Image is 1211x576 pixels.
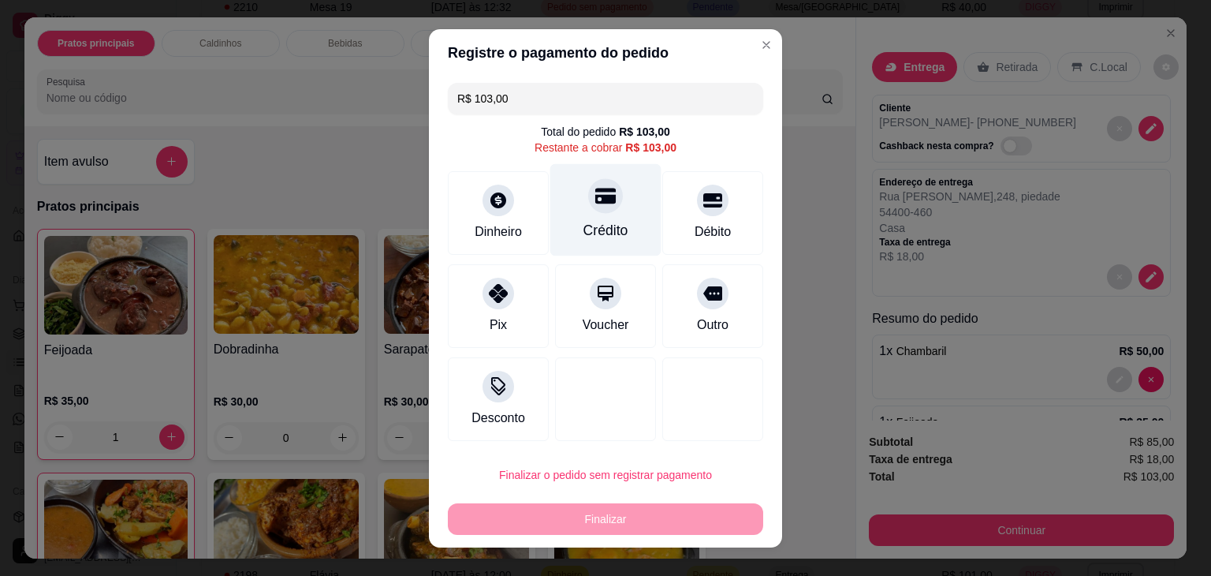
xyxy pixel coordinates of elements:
[583,220,628,241] div: Crédito
[625,140,676,155] div: R$ 103,00
[583,316,629,335] div: Voucher
[695,223,731,241] div: Débito
[619,124,670,140] div: R$ 103,00
[490,316,507,335] div: Pix
[535,140,676,155] div: Restante a cobrar
[457,83,754,114] input: Ex.: hambúrguer de cordeiro
[448,459,763,491] button: Finalizar o pedido sem registrar pagamento
[754,32,779,58] button: Close
[541,124,670,140] div: Total do pedido
[471,409,525,428] div: Desconto
[697,316,728,335] div: Outro
[429,29,782,77] header: Registre o pagamento do pedido
[475,223,522,241] div: Dinheiro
